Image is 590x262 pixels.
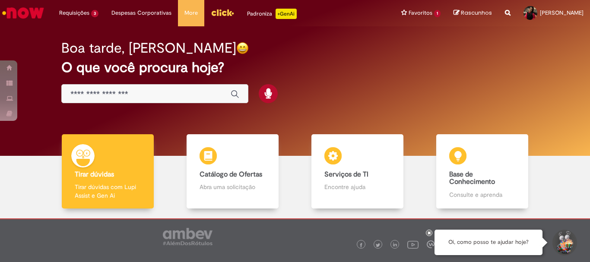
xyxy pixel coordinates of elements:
a: Catálogo de Ofertas Abra uma solicitação [170,134,295,209]
span: More [184,9,198,17]
b: Base de Conhecimento [449,170,495,186]
a: Serviços de TI Encontre ajuda [295,134,420,209]
p: Abra uma solicitação [200,183,265,191]
span: 3 [91,10,98,17]
img: click_logo_yellow_360x200.png [211,6,234,19]
p: Consulte e aprenda [449,190,515,199]
p: Encontre ajuda [324,183,390,191]
b: Catálogo de Ofertas [200,170,262,179]
a: Base de Conhecimento Consulte e aprenda [420,134,545,209]
h2: Boa tarde, [PERSON_NAME] [61,41,236,56]
span: 1 [434,10,441,17]
a: Tirar dúvidas Tirar dúvidas com Lupi Assist e Gen Ai [45,134,170,209]
div: Oi, como posso te ajudar hoje? [435,230,542,255]
div: Padroniza [247,9,297,19]
span: Requisições [59,9,89,17]
b: Tirar dúvidas [75,170,114,179]
b: Serviços de TI [324,170,368,179]
img: ServiceNow [1,4,45,22]
a: Rascunhos [454,9,492,17]
span: Despesas Corporativas [111,9,171,17]
img: logo_footer_facebook.png [359,243,363,247]
img: logo_footer_youtube.png [407,239,419,250]
img: logo_footer_ambev_rotulo_gray.png [163,228,213,245]
h2: O que você procura hoje? [61,60,529,75]
img: logo_footer_linkedin.png [393,243,397,248]
button: Iniciar Conversa de Suporte [551,230,577,256]
span: Rascunhos [461,9,492,17]
span: Favoritos [409,9,432,17]
p: Tirar dúvidas com Lupi Assist e Gen Ai [75,183,140,200]
p: +GenAi [276,9,297,19]
img: logo_footer_workplace.png [427,240,435,248]
img: logo_footer_twitter.png [376,243,380,247]
span: [PERSON_NAME] [540,9,584,16]
img: happy-face.png [236,42,249,54]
